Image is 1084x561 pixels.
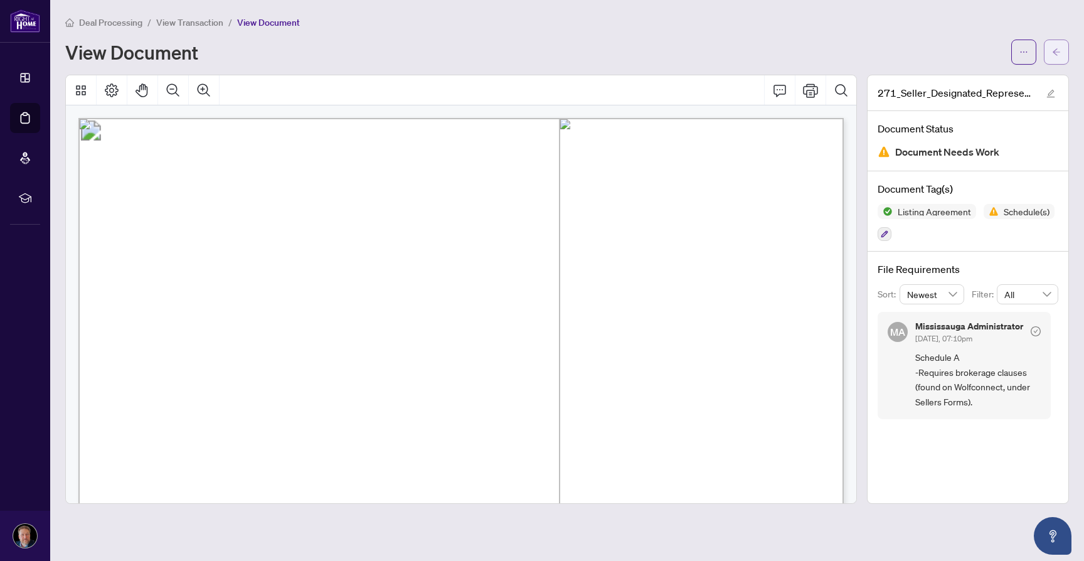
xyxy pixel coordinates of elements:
[878,121,1058,136] h4: Document Status
[907,285,957,304] span: Newest
[878,262,1058,277] h4: File Requirements
[1031,326,1041,336] span: check-circle
[1019,48,1028,56] span: ellipsis
[1004,285,1051,304] span: All
[79,17,142,28] span: Deal Processing
[237,17,300,28] span: View Document
[878,85,1034,100] span: 271_Seller_Designated_Representation_Agreement_Authority_to_Offer_for_Sale__2__-_PropTx-[PERSON_N...
[890,324,905,339] span: MA
[228,15,232,29] li: /
[1034,517,1071,555] button: Open asap
[65,18,74,27] span: home
[984,204,999,219] img: Status Icon
[878,204,893,219] img: Status Icon
[878,181,1058,196] h4: Document Tag(s)
[878,146,890,158] img: Document Status
[65,42,198,62] h1: View Document
[878,287,900,301] p: Sort:
[915,334,972,343] span: [DATE], 07:10pm
[1046,89,1055,98] span: edit
[10,9,40,33] img: logo
[147,15,151,29] li: /
[895,144,999,161] span: Document Needs Work
[1052,48,1061,56] span: arrow-left
[13,524,37,548] img: Profile Icon
[972,287,997,301] p: Filter:
[915,322,1023,331] h5: Mississauga Administrator
[999,207,1055,216] span: Schedule(s)
[893,207,976,216] span: Listing Agreement
[156,17,223,28] span: View Transaction
[915,350,1041,409] span: Schedule A -Requires brokerage clauses (found on Wolfconnect, under Sellers Forms).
